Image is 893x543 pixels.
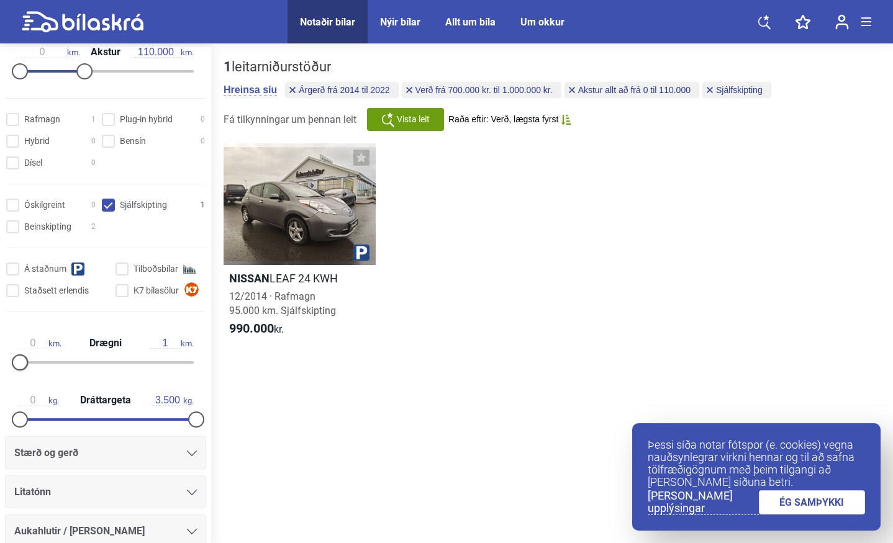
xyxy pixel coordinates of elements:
[299,86,389,94] span: Árgerð frá 2014 til 2022
[402,82,561,98] button: Verð frá 700.000 kr. til 1.000.000 kr.
[131,47,194,58] span: km.
[120,113,173,126] span: Plug-in hybrid
[86,338,125,348] span: Drægni
[285,82,398,98] button: Árgerð frá 2014 til 2022
[716,86,763,94] span: Sjálfskipting
[224,143,376,348] a: NissanLEAF 24 KWH12/2014 · Rafmagn95.000 km. Sjálfskipting990.000kr.
[17,47,80,58] span: km.
[150,338,194,349] span: km.
[134,263,178,276] span: Tilboðsbílar
[224,84,277,96] button: Hreinsa síu
[520,16,564,28] a: Um okkur
[88,47,124,57] span: Akstur
[120,135,146,148] span: Bensín
[702,82,771,98] button: Sjálfskipting
[648,439,865,488] p: Þessi síða notar fótspor (e. cookies) vegna nauðsynlegrar virkni hennar og til að safna tölfræðig...
[380,16,420,28] a: Nýir bílar
[397,113,430,126] span: Vista leit
[353,245,369,261] img: parking.png
[24,156,42,169] span: Dísel
[229,321,284,336] span: kr.
[91,199,96,212] span: 0
[77,395,134,405] span: Dráttargeta
[201,135,205,148] span: 0
[14,444,78,462] span: Stærð og gerð
[24,220,71,233] span: Beinskipting
[224,271,376,285] h2: LEAF 24 KWH
[24,263,66,276] span: Á staðnum
[134,284,179,297] span: K7 bílasölur
[224,114,356,125] span: Fá tilkynningar um þennan leit
[24,199,65,212] span: Óskilgreint
[24,113,60,126] span: Rafmagn
[152,395,194,406] span: kg.
[448,114,571,125] button: Raða eftir: Verð, lægsta fyrst
[91,135,96,148] span: 0
[14,483,51,501] span: Litatónn
[648,490,759,515] a: [PERSON_NAME] upplýsingar
[17,395,59,406] span: kg.
[564,82,699,98] button: Akstur allt að frá 0 til 110.000
[24,284,89,297] span: Staðsett erlendis
[120,199,167,212] span: Sjálfskipting
[445,16,496,28] a: Allt um bíla
[201,113,205,126] span: 0
[17,338,61,349] span: km.
[14,523,145,540] span: Aukahlutir / [PERSON_NAME]
[91,220,96,233] span: 2
[229,321,274,336] b: 990.000
[578,86,691,94] span: Akstur allt að frá 0 til 110.000
[91,113,96,126] span: 1
[759,490,866,514] a: ÉG SAMÞYKKI
[229,290,336,316] span: 12/2014 · Rafmagn 95.000 km. Sjálfskipting
[24,135,50,148] span: Hybrid
[224,59,232,74] b: 1
[300,16,355,28] a: Notaðir bílar
[448,114,558,125] span: Raða eftir: Verð, lægsta fyrst
[224,59,774,75] div: leitarniðurstöður
[229,272,270,285] b: Nissan
[201,199,205,212] span: 1
[835,14,849,30] img: user-login.svg
[91,156,96,169] span: 0
[415,86,553,94] span: Verð frá 700.000 kr. til 1.000.000 kr.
